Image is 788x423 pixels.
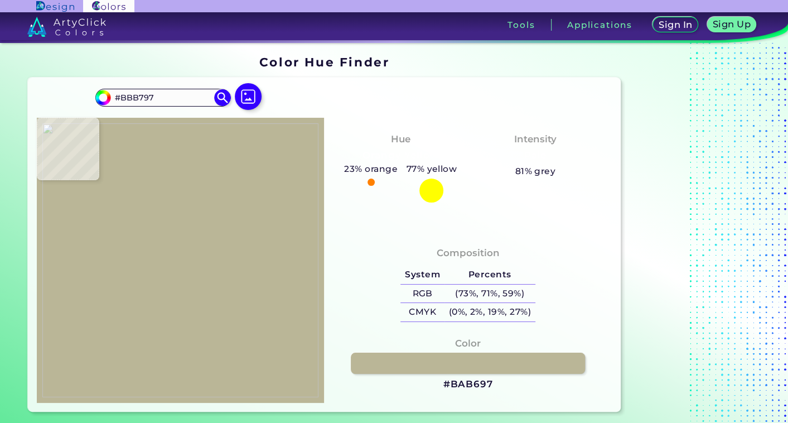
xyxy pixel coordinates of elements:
[400,285,444,303] h5: RGB
[455,335,481,352] h4: Color
[709,17,754,32] a: Sign Up
[259,54,389,70] h1: Color Hue Finder
[515,164,555,179] h5: 81% grey
[507,21,535,29] h3: Tools
[519,149,551,162] h3: Pale
[400,303,444,321] h5: CMYK
[358,149,443,162] h3: Orangy Yellow
[625,51,765,416] iframe: Advertisement
[514,131,557,147] h4: Intensity
[567,21,632,29] h3: Applications
[340,162,402,176] h5: 23% orange
[391,131,410,147] h4: Hue
[111,90,215,105] input: type color..
[235,83,262,110] img: icon picture
[714,20,750,28] h5: Sign Up
[654,17,697,32] a: Sign In
[214,89,231,106] img: icon search
[437,245,500,261] h4: Composition
[402,162,461,176] h5: 77% yellow
[444,303,535,321] h5: (0%, 2%, 19%, 27%)
[660,21,691,29] h5: Sign In
[443,378,493,391] h3: #BAB697
[42,123,318,397] img: 5083c8aa-f746-49b7-936f-4f7dc041f648
[444,285,535,303] h5: (73%, 71%, 59%)
[400,266,444,284] h5: System
[27,17,106,37] img: logo_artyclick_colors_white.svg
[36,1,74,12] img: ArtyClick Design logo
[444,266,535,284] h5: Percents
